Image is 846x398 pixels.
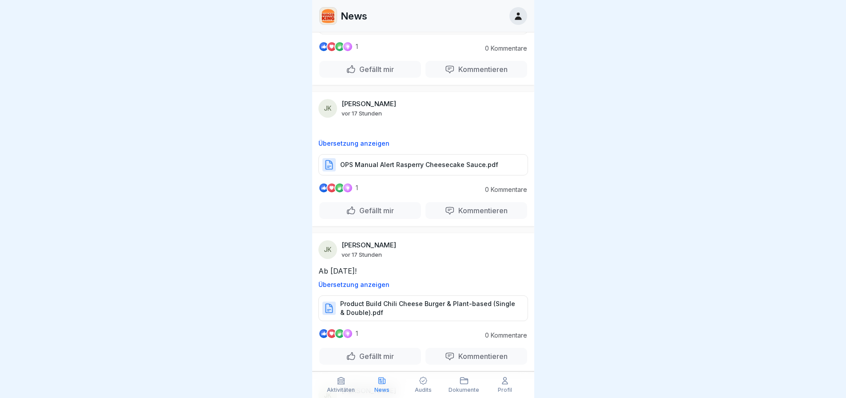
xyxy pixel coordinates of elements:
[340,299,519,317] p: Product Build Chili Cheese Burger & Plant-based (Single & Double).pdf
[318,308,528,317] a: Product Build Chili Cheese Burger & Plant-based (Single & Double).pdf
[455,206,508,215] p: Kommentieren
[342,251,382,258] p: vor 17 Stunden
[498,387,512,393] p: Profil
[455,65,508,74] p: Kommentieren
[342,110,382,117] p: vor 17 Stunden
[342,241,396,249] p: [PERSON_NAME]
[341,10,367,22] p: News
[455,352,508,361] p: Kommentieren
[318,266,528,276] p: Ab [DATE]!
[318,99,337,118] div: JK
[356,330,358,337] p: 1
[374,387,389,393] p: News
[340,160,498,169] p: OPS Manual Alert Rasperry Cheesecake Sauce.pdf
[356,43,358,50] p: 1
[318,240,337,259] div: JK
[356,65,394,74] p: Gefällt mir
[449,387,479,393] p: Dokumente
[356,184,358,191] p: 1
[356,352,394,361] p: Gefällt mir
[318,164,528,173] a: OPS Manual Alert Rasperry Cheesecake Sauce.pdf
[478,45,527,52] p: 0 Kommentare
[327,387,355,393] p: Aktivitäten
[478,186,527,193] p: 0 Kommentare
[415,387,432,393] p: Audits
[318,281,528,288] p: Übersetzung anzeigen
[320,8,337,24] img: w2f18lwxr3adf3talrpwf6id.png
[342,100,396,108] p: [PERSON_NAME]
[478,332,527,339] p: 0 Kommentare
[356,206,394,215] p: Gefällt mir
[318,140,528,147] p: Übersetzung anzeigen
